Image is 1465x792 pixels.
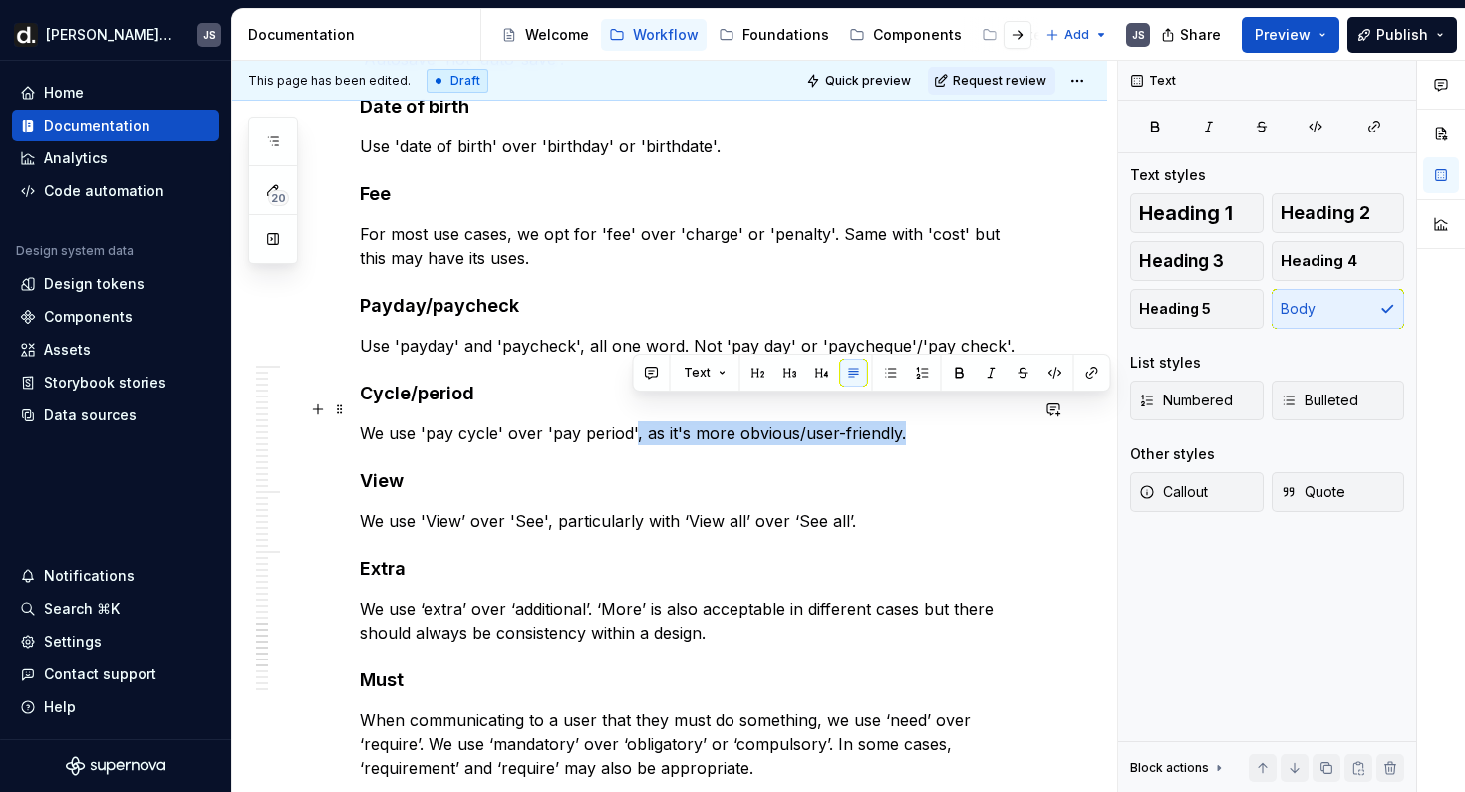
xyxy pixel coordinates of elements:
[1139,482,1208,502] span: Callout
[601,19,707,51] a: Workflow
[1180,25,1221,45] span: Share
[12,367,219,398] a: Storybook stories
[1376,25,1428,45] span: Publish
[633,25,699,45] div: Workflow
[360,134,1027,158] p: Use 'date of birth' over 'birthday' or 'birthdate'.
[360,421,1027,445] p: We use 'pay cycle' over 'pay period', as it's more obvious/user-friendly.
[12,142,219,174] a: Analytics
[1272,241,1405,281] button: Heading 4
[360,96,469,117] strong: Date of birth
[12,691,219,723] button: Help
[44,566,135,586] div: Notifications
[1151,17,1234,53] button: Share
[1272,381,1405,420] button: Bulleted
[1039,21,1114,49] button: Add
[12,399,219,431] a: Data sources
[1242,17,1339,53] button: Preview
[12,110,219,141] a: Documentation
[1272,472,1405,512] button: Quote
[248,73,411,89] span: This page has been edited.
[44,664,156,684] div: Contact support
[360,669,404,690] strong: Must
[1064,27,1089,43] span: Add
[1132,27,1145,43] div: JS
[711,19,837,51] a: Foundations
[1130,472,1264,512] button: Callout
[12,626,219,658] a: Settings
[493,19,597,51] a: Welcome
[44,405,137,425] div: Data sources
[1130,760,1209,776] div: Block actions
[841,19,970,51] a: Components
[525,25,589,45] div: Welcome
[1281,251,1357,271] span: Heading 4
[1281,203,1370,223] span: Heading 2
[742,25,829,45] div: Foundations
[14,23,38,47] img: b918d911-6884-482e-9304-cbecc30deec6.png
[1130,444,1215,464] div: Other styles
[1130,754,1227,782] div: Block actions
[12,560,219,592] button: Notifications
[360,383,474,403] strong: Cycle/period
[44,181,164,201] div: Code automation
[44,632,102,652] div: Settings
[1130,381,1264,420] button: Numbered
[360,183,391,204] strong: Fee
[12,268,219,300] a: Design tokens
[1139,391,1233,410] span: Numbered
[12,659,219,690] button: Contact support
[360,470,404,491] strong: View
[1281,391,1358,410] span: Bulleted
[1139,299,1211,319] span: Heading 5
[12,175,219,207] a: Code automation
[1139,251,1224,271] span: Heading 3
[44,373,166,393] div: Storybook stories
[1272,193,1405,233] button: Heading 2
[1139,203,1233,223] span: Heading 1
[1130,353,1201,373] div: List styles
[360,509,1027,533] p: We use 'View’ over 'See', particularly with ‘View all’ over ‘See all’.
[1255,25,1311,45] span: Preview
[203,27,216,43] div: JS
[928,67,1055,95] button: Request review
[44,307,133,327] div: Components
[4,13,227,56] button: [PERSON_NAME] UIJS
[800,67,920,95] button: Quick preview
[44,599,120,619] div: Search ⌘K
[44,148,108,168] div: Analytics
[493,15,1035,55] div: Page tree
[873,25,962,45] div: Components
[953,73,1046,89] span: Request review
[44,274,145,294] div: Design tokens
[1281,482,1345,502] span: Quote
[427,69,488,93] div: Draft
[825,73,911,89] span: Quick preview
[16,243,134,259] div: Design system data
[46,25,173,45] div: [PERSON_NAME] UI
[12,301,219,333] a: Components
[248,25,472,45] div: Documentation
[44,116,150,135] div: Documentation
[12,334,219,366] a: Assets
[44,697,76,717] div: Help
[1130,193,1264,233] button: Heading 1
[44,340,91,360] div: Assets
[1130,241,1264,281] button: Heading 3
[360,708,1027,780] p: When communicating to a user that they must do something, we use ‘need’ over ‘require’. We use ‘m...
[360,597,1027,645] p: We use ‘extra’ over ‘additional’. ‘More’ is also acceptable in different cases but there should a...
[12,593,219,625] button: Search ⌘K
[360,558,406,579] strong: Extra
[268,190,289,206] span: 20
[360,334,1027,358] p: Use 'payday' and 'paycheck', all one word. Not 'pay day' or 'paycheque'/'pay check'.
[12,77,219,109] a: Home
[1130,165,1206,185] div: Text styles
[360,222,1027,270] p: For most use cases, we opt for 'fee' over 'charge' or 'penalty'. Same with 'cost' but this may ha...
[360,295,519,316] strong: Payday/paycheck
[1130,289,1264,329] button: Heading 5
[66,756,165,776] svg: Supernova Logo
[1347,17,1457,53] button: Publish
[44,83,84,103] div: Home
